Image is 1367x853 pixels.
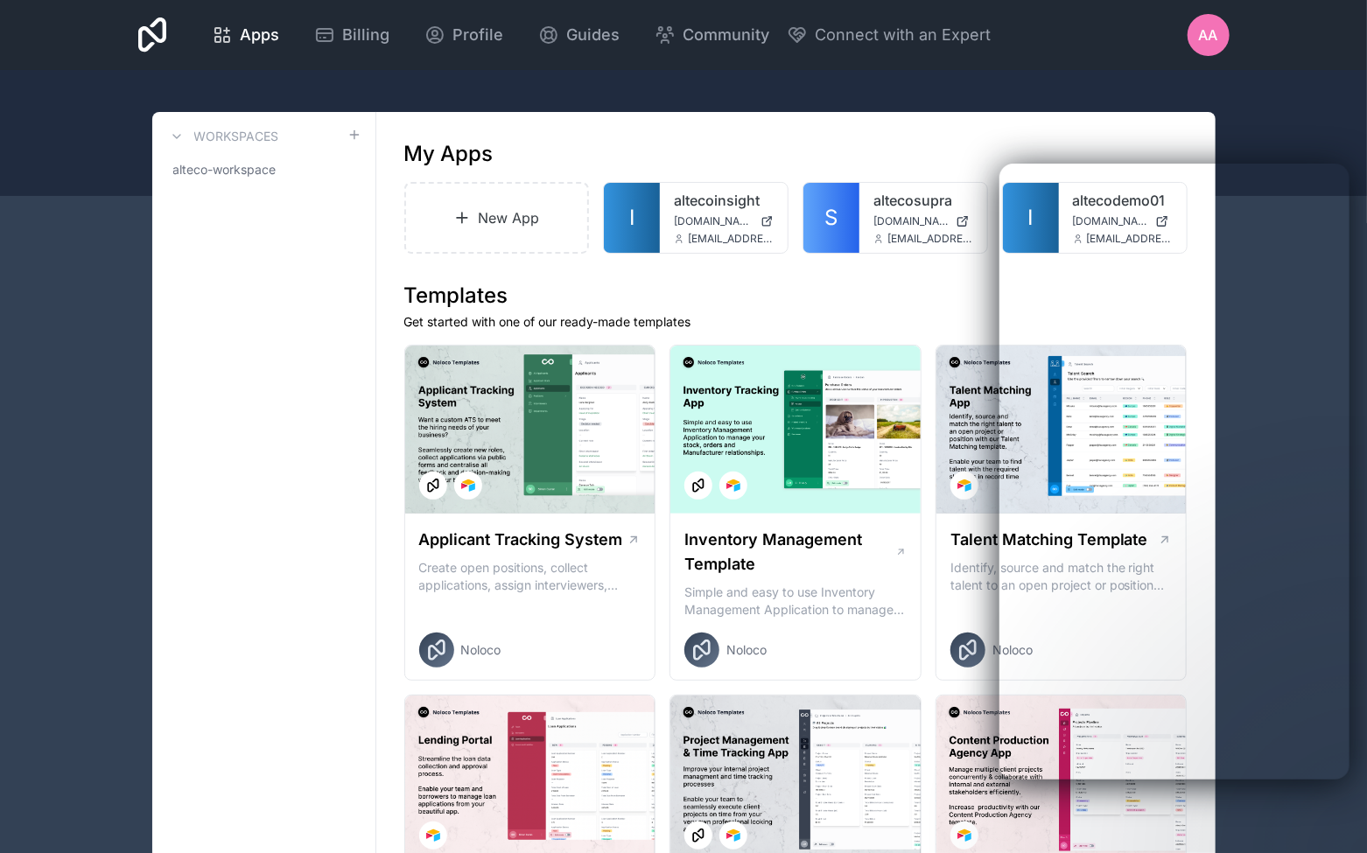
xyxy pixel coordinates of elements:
a: Community [641,16,783,54]
button: Connect with an Expert [787,23,991,47]
img: Airtable Logo [726,829,740,843]
span: Billing [342,23,389,47]
p: Identify, source and match the right talent to an open project or position with our Talent Matchi... [950,559,1173,594]
h1: Talent Matching Template [950,528,1148,552]
p: Simple and easy to use Inventory Management Application to manage your stock, orders and Manufact... [684,584,907,619]
a: I [604,183,660,253]
a: New App [404,182,590,254]
span: Guides [566,23,620,47]
p: Create open positions, collect applications, assign interviewers, centralise candidate feedback a... [419,559,641,594]
img: Airtable Logo [461,479,475,493]
span: Noloco [726,641,767,659]
a: Workspaces [166,126,279,147]
h1: Inventory Management Template [684,528,894,577]
span: [DOMAIN_NAME] [674,214,754,228]
iframe: Intercom live chat [999,164,1349,780]
span: Noloco [461,641,501,659]
a: S [803,183,859,253]
span: Profile [452,23,503,47]
img: Airtable Logo [726,479,740,493]
a: Billing [300,16,403,54]
span: Community [683,23,769,47]
img: Airtable Logo [957,479,971,493]
a: [DOMAIN_NAME] [873,214,973,228]
h1: My Apps [404,140,494,168]
h1: Applicant Tracking System [419,528,623,552]
iframe: Intercom live chat [1307,794,1349,836]
a: altecosupra [873,190,973,211]
span: S [825,204,838,232]
span: AA [1199,24,1218,45]
h1: Templates [404,282,1188,310]
img: Airtable Logo [957,829,971,843]
p: Get started with one of our ready-made templates [404,313,1188,331]
span: I [629,204,634,232]
a: altecoinsight [674,190,774,211]
a: alteco-workspace [166,154,361,185]
span: Noloco [992,641,1033,659]
span: Connect with an Expert [815,23,991,47]
a: [DOMAIN_NAME] [674,214,774,228]
img: Airtable Logo [426,829,440,843]
span: [DOMAIN_NAME] [873,214,949,228]
a: Apps [198,16,293,54]
span: [EMAIL_ADDRESS][DOMAIN_NAME] [887,232,973,246]
span: [EMAIL_ADDRESS][DOMAIN_NAME] [688,232,774,246]
span: alteco-workspace [173,161,277,178]
a: Profile [410,16,517,54]
h3: Workspaces [194,128,279,145]
span: Apps [240,23,279,47]
a: Guides [524,16,634,54]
